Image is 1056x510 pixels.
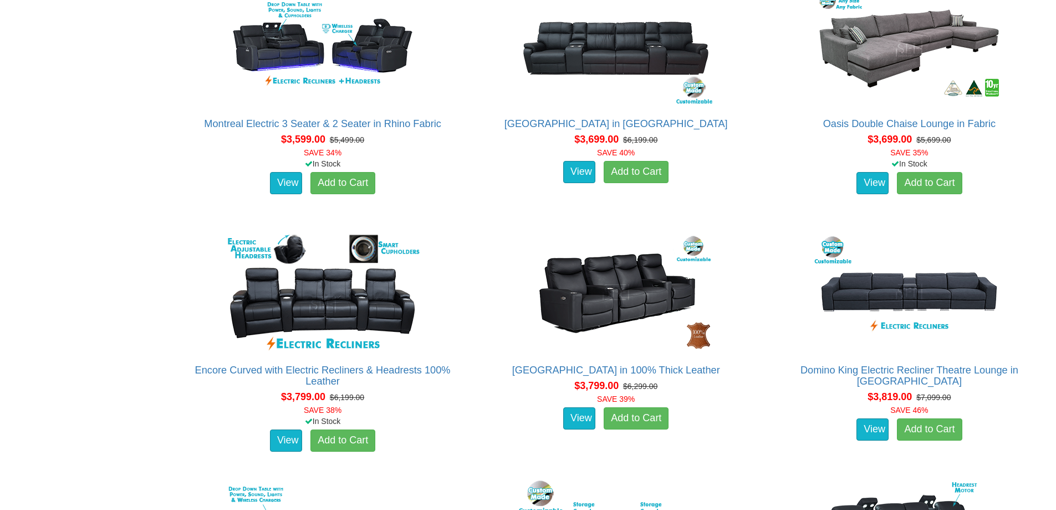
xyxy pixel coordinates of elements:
[281,134,325,145] span: $3,599.00
[597,395,635,403] font: SAVE 39%
[897,418,962,441] a: Add to Cart
[563,161,595,183] a: View
[204,118,441,129] a: Montreal Electric 3 Seater & 2 Seater in Rhino Fabric
[856,172,889,194] a: View
[330,135,364,144] del: $5,499.00
[281,391,325,402] span: $3,799.00
[897,172,962,194] a: Add to Cart
[597,148,635,157] font: SAVE 40%
[310,430,375,452] a: Add to Cart
[516,231,716,354] img: Bond Theatre Lounge in 100% Thick Leather
[223,231,422,354] img: Encore Curved with Electric Recliners & Headrests 100% Leather
[868,391,912,402] span: $3,819.00
[623,382,657,391] del: $6,299.00
[304,148,341,157] font: SAVE 34%
[195,365,451,387] a: Encore Curved with Electric Recliners & Headrests 100% Leather
[310,172,375,194] a: Add to Cart
[330,393,364,402] del: $6,199.00
[890,148,928,157] font: SAVE 35%
[604,407,669,430] a: Add to Cart
[574,380,619,391] span: $3,799.00
[182,416,463,427] div: In Stock
[563,407,595,430] a: View
[800,365,1018,387] a: Domino King Electric Recliner Theatre Lounge in [GEOGRAPHIC_DATA]
[916,135,951,144] del: $5,699.00
[512,365,720,376] a: [GEOGRAPHIC_DATA] in 100% Thick Leather
[270,430,302,452] a: View
[270,172,302,194] a: View
[304,406,341,415] font: SAVE 38%
[868,134,912,145] span: $3,699.00
[823,118,996,129] a: Oasis Double Chaise Lounge in Fabric
[182,158,463,169] div: In Stock
[623,135,657,144] del: $6,199.00
[504,118,728,129] a: [GEOGRAPHIC_DATA] in [GEOGRAPHIC_DATA]
[809,231,1009,354] img: Domino King Electric Recliner Theatre Lounge in Fabric
[604,161,669,183] a: Add to Cart
[574,134,619,145] span: $3,699.00
[916,393,951,402] del: $7,099.00
[890,406,928,415] font: SAVE 46%
[769,158,1050,169] div: In Stock
[856,418,889,441] a: View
